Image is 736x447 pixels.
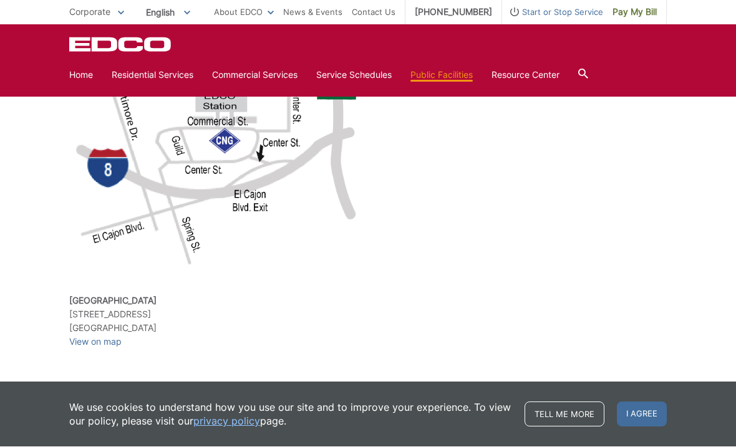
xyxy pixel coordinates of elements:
a: Resource Center [491,69,559,82]
a: Tell me more [525,402,604,427]
a: Service Schedules [316,69,392,82]
a: EDCD logo. Return to the homepage. [69,37,173,52]
a: News & Events [283,6,342,19]
a: View on map [69,335,122,349]
a: Contact Us [352,6,395,19]
span: I agree [617,402,667,427]
a: Commercial Services [212,69,298,82]
span: Pay My Bill [613,6,657,19]
a: Home [69,69,93,82]
a: Public Facilities [410,69,473,82]
strong: [GEOGRAPHIC_DATA] [69,296,157,306]
a: About EDCO [214,6,274,19]
a: Residential Services [112,69,193,82]
span: English [137,2,200,23]
p: We use cookies to understand how you use our site and to improve your experience. To view our pol... [69,401,512,428]
a: privacy policy [193,415,260,428]
span: Corporate [69,7,110,17]
p: [STREET_ADDRESS] [GEOGRAPHIC_DATA] [69,294,356,349]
